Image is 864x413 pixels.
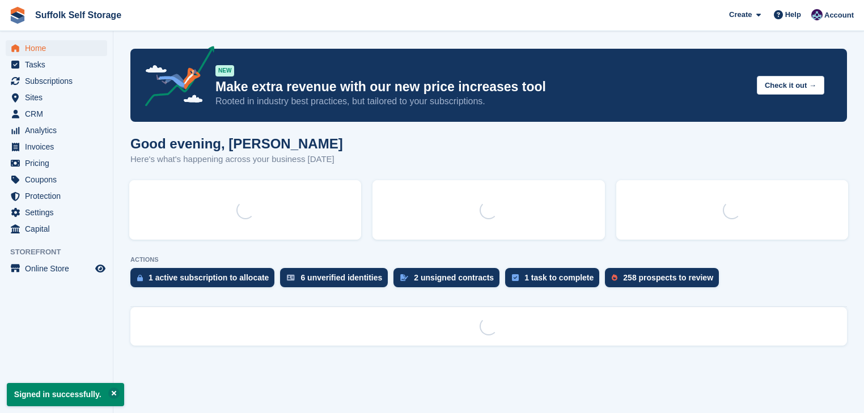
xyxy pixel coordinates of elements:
img: active_subscription_to_allocate_icon-d502201f5373d7db506a760aba3b589e785aa758c864c3986d89f69b8ff3... [137,274,143,282]
img: verify_identity-adf6edd0f0f0b5bbfe63781bf79b02c33cf7c696d77639b501bdc392416b5a36.svg [287,274,295,281]
a: menu [6,57,107,73]
span: Analytics [25,122,93,138]
span: Online Store [25,261,93,276]
a: menu [6,40,107,56]
span: Create [729,9,752,20]
span: Storefront [10,246,113,258]
div: 1 active subscription to allocate [149,273,269,282]
span: Tasks [25,57,93,73]
span: Pricing [25,155,93,171]
a: menu [6,139,107,155]
a: menu [6,90,107,105]
a: 1 task to complete [505,268,605,293]
span: Subscriptions [25,73,93,89]
p: Signed in successfully. [7,383,124,406]
h1: Good evening, [PERSON_NAME] [130,136,343,151]
span: Home [25,40,93,56]
a: menu [6,261,107,276]
img: task-75834270c22a3079a89374b754ae025e5fb1db73e45f91037f5363f120a921f8.svg [512,274,519,281]
a: 1 active subscription to allocate [130,268,280,293]
div: 1 task to complete [524,273,594,282]
a: Suffolk Self Storage [31,6,126,24]
a: menu [6,205,107,220]
a: menu [6,73,107,89]
span: Protection [25,188,93,204]
a: menu [6,106,107,122]
a: menu [6,155,107,171]
span: Settings [25,205,93,220]
span: Account [824,10,854,21]
img: William Notcutt [811,9,823,20]
p: Here's what's happening across your business [DATE] [130,153,343,166]
a: 2 unsigned contracts [393,268,505,293]
a: menu [6,221,107,237]
button: Check it out → [757,76,824,95]
span: Capital [25,221,93,237]
p: ACTIONS [130,256,847,263]
p: Rooted in industry best practices, but tailored to your subscriptions. [215,95,748,108]
div: 6 unverified identities [300,273,382,282]
a: menu [6,188,107,204]
img: price-adjustments-announcement-icon-8257ccfd72463d97f412b2fc003d46551f7dbcb40ab6d574587a9cd5c0d94... [135,46,215,110]
div: 258 prospects to review [623,273,713,282]
p: Make extra revenue with our new price increases tool [215,79,748,95]
a: menu [6,122,107,138]
span: Sites [25,90,93,105]
div: NEW [215,65,234,76]
a: menu [6,172,107,188]
img: stora-icon-8386f47178a22dfd0bd8f6a31ec36ba5ce8667c1dd55bd0f319d3a0aa187defe.svg [9,7,26,24]
img: contract_signature_icon-13c848040528278c33f63329250d36e43548de30e8caae1d1a13099fd9432cc5.svg [400,274,408,281]
span: Help [785,9,801,20]
span: Coupons [25,172,93,188]
img: prospect-51fa495bee0391a8d652442698ab0144808aea92771e9ea1ae160a38d050c398.svg [612,274,617,281]
div: 2 unsigned contracts [414,273,494,282]
span: CRM [25,106,93,122]
span: Invoices [25,139,93,155]
a: 6 unverified identities [280,268,393,293]
a: 258 prospects to review [605,268,725,293]
a: Preview store [94,262,107,275]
